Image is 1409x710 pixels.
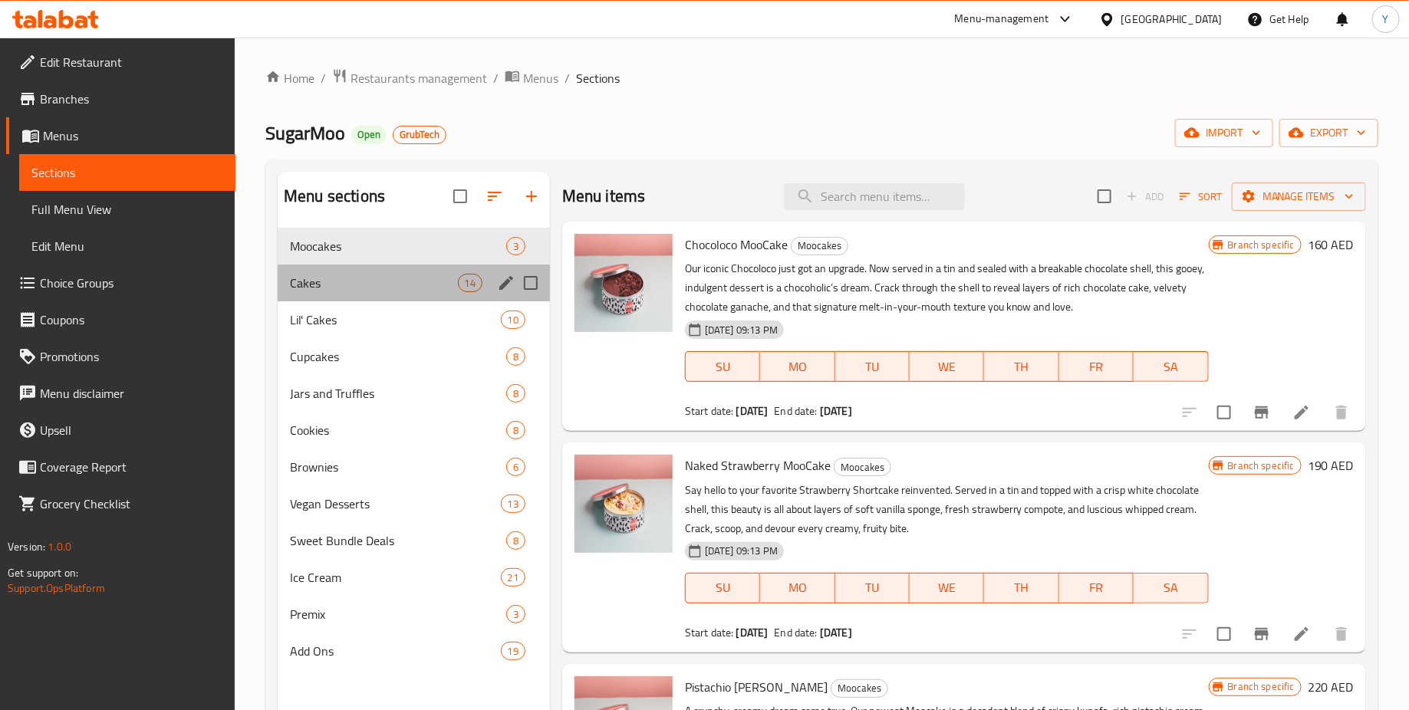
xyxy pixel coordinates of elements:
[278,301,550,338] div: Lil' Cakes10
[290,605,506,623] span: Premix
[699,323,784,337] span: [DATE] 09:13 PM
[1208,396,1240,429] span: Select to update
[507,607,525,622] span: 3
[290,642,500,660] span: Add Ons
[278,412,550,449] div: Cookies8
[835,573,910,603] button: TU
[444,180,476,212] span: Select all sections
[278,633,550,669] div: Add Ons19
[6,375,235,412] a: Menu disclaimer
[459,276,482,291] span: 14
[6,449,235,485] a: Coverage Report
[505,68,558,88] a: Menus
[40,495,223,513] span: Grocery Checklist
[40,274,223,292] span: Choice Groups
[685,481,1209,538] p: Say hello to your favorite Strawberry Shortcake reinvented. Served in a tin and topped with a cri...
[1222,679,1301,694] span: Branch specific
[290,531,506,550] div: Sweet Bundle Deals
[40,53,223,71] span: Edit Restaurant
[1308,676,1354,698] h6: 220 AED
[290,568,500,587] div: Ice Cream
[278,338,550,375] div: Cupcakes8
[1243,394,1280,431] button: Branch-specific-item
[31,200,223,219] span: Full Menu View
[760,351,835,382] button: MO
[502,313,525,327] span: 10
[766,356,828,378] span: MO
[19,228,235,265] a: Edit Menu
[40,90,223,108] span: Branches
[916,577,978,599] span: WE
[502,644,525,659] span: 19
[1170,185,1232,209] span: Sort items
[476,178,513,215] span: Sort sections
[40,384,223,403] span: Menu disclaimer
[278,559,550,596] div: Ice Cream21
[290,384,506,403] span: Jars and Truffles
[8,537,45,557] span: Version:
[290,347,506,366] div: Cupcakes
[1065,356,1128,378] span: FR
[290,311,500,329] div: Lil' Cakes
[1323,616,1360,652] button: delete
[1059,573,1134,603] button: FR
[278,449,550,485] div: Brownies6
[278,485,550,522] div: Vegan Desserts13
[502,570,525,585] span: 21
[760,573,835,603] button: MO
[775,401,818,421] span: End date:
[576,69,620,87] span: Sections
[40,347,223,366] span: Promotions
[685,623,734,643] span: Start date:
[1134,573,1208,603] button: SA
[685,454,831,477] span: Naked Strawberry MooCake
[8,578,105,598] a: Support.OpsPlatform
[507,239,525,254] span: 3
[1222,459,1301,473] span: Branch specific
[31,163,223,182] span: Sections
[6,265,235,301] a: Choice Groups
[574,234,673,332] img: Chocoloco MooCake
[955,10,1049,28] div: Menu-management
[278,265,550,301] div: Cakes14edit
[265,116,345,150] span: SugarMoo
[910,573,984,603] button: WE
[507,386,525,401] span: 8
[784,183,965,210] input: search
[6,301,235,338] a: Coupons
[1187,123,1261,143] span: import
[1140,577,1202,599] span: SA
[19,154,235,191] a: Sections
[6,81,235,117] a: Branches
[685,401,734,421] span: Start date:
[685,259,1209,317] p: Our iconic Chocoloco just got an upgrade. Now served in a tin and sealed with a breakable chocola...
[1243,616,1280,652] button: Branch-specific-item
[1176,185,1226,209] button: Sort
[265,68,1378,88] nav: breadcrumb
[284,185,385,208] h2: Menu sections
[1175,119,1273,147] button: import
[565,69,570,87] li: /
[820,623,852,643] b: [DATE]
[290,421,506,439] span: Cookies
[506,605,525,623] div: items
[736,401,769,421] b: [DATE]
[501,642,525,660] div: items
[1222,238,1301,252] span: Branch specific
[290,237,506,255] span: Moocakes
[351,128,387,141] span: Open
[775,623,818,643] span: End date:
[1134,351,1208,382] button: SA
[6,485,235,522] a: Grocery Checklist
[48,537,71,557] span: 1.0.0
[841,577,904,599] span: TU
[506,384,525,403] div: items
[495,271,518,294] button: edit
[502,497,525,511] span: 13
[507,350,525,364] span: 8
[1232,182,1366,211] button: Manage items
[685,675,828,698] span: Pistachio [PERSON_NAME]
